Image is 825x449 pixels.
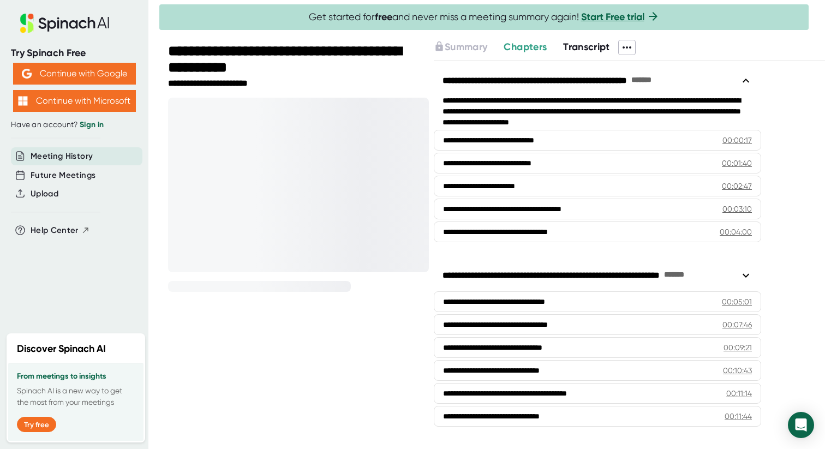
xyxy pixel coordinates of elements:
[80,120,104,129] a: Sign in
[788,412,814,438] div: Open Intercom Messenger
[375,11,392,23] b: free
[309,11,660,23] span: Get started for and never miss a meeting summary again!
[434,40,504,55] div: Upgrade to access
[504,41,547,53] span: Chapters
[17,342,106,356] h2: Discover Spinach AI
[722,296,752,307] div: 00:05:01
[11,47,137,59] div: Try Spinach Free
[722,203,752,214] div: 00:03:10
[722,135,752,146] div: 00:00:17
[722,158,752,169] div: 00:01:40
[31,169,95,182] button: Future Meetings
[725,411,752,422] div: 00:11:44
[31,224,90,237] button: Help Center
[434,40,487,55] button: Summary
[22,69,32,79] img: Aehbyd4JwY73AAAAAElFTkSuQmCC
[581,11,644,23] a: Start Free trial
[504,40,547,55] button: Chapters
[724,342,752,353] div: 00:09:21
[31,224,79,237] span: Help Center
[563,40,610,55] button: Transcript
[31,150,93,163] button: Meeting History
[723,365,752,376] div: 00:10:43
[445,41,487,53] span: Summary
[722,181,752,191] div: 00:02:47
[722,319,752,330] div: 00:07:46
[563,41,610,53] span: Transcript
[17,372,135,381] h3: From meetings to insights
[31,188,58,200] button: Upload
[720,226,752,237] div: 00:04:00
[13,90,136,112] button: Continue with Microsoft
[726,388,752,399] div: 00:11:14
[13,63,136,85] button: Continue with Google
[17,417,56,432] button: Try free
[17,385,135,408] p: Spinach AI is a new way to get the most from your meetings
[11,120,137,130] div: Have an account?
